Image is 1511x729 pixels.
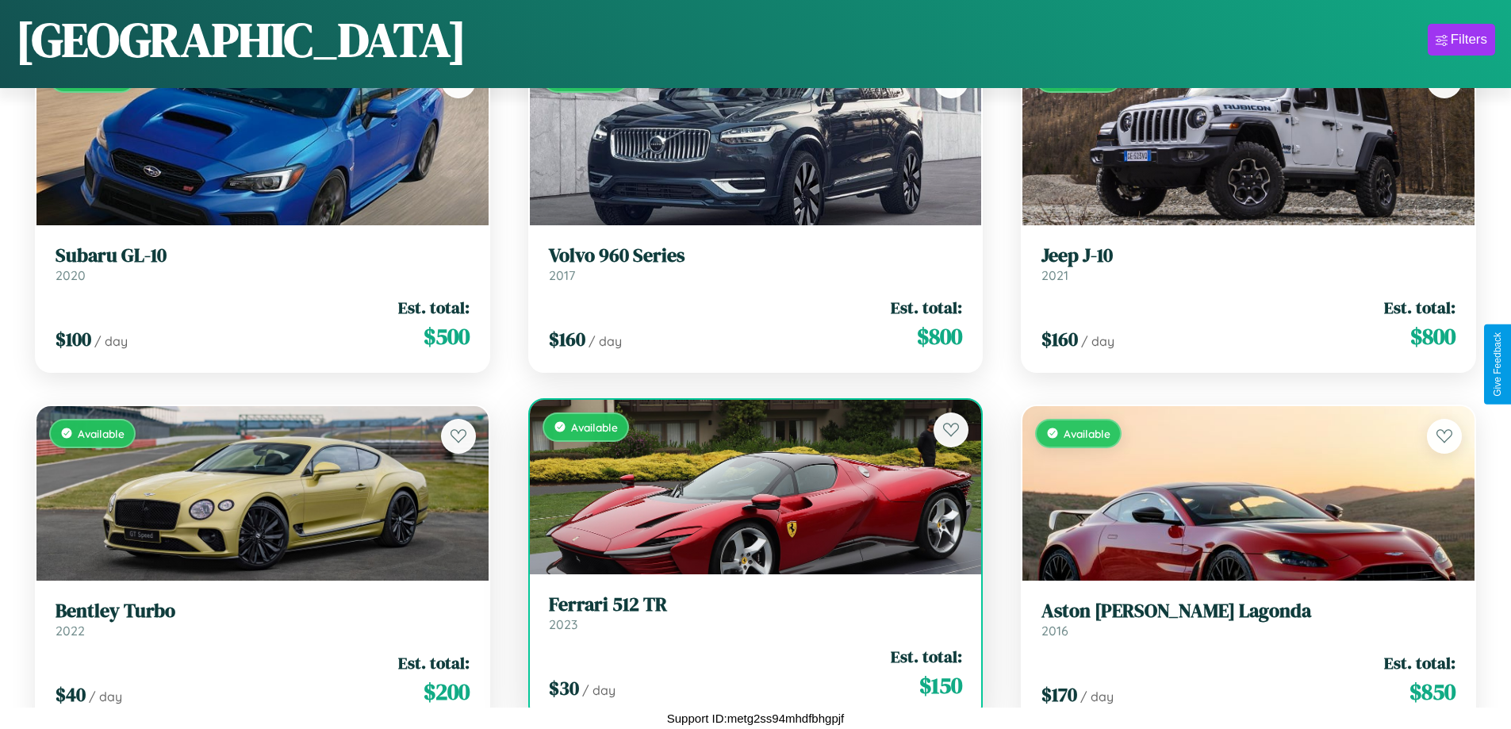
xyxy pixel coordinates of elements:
div: Filters [1451,32,1487,48]
span: / day [89,689,122,704]
h1: [GEOGRAPHIC_DATA] [16,7,466,72]
h3: Subaru GL-10 [56,244,470,267]
span: 2022 [56,623,85,639]
span: / day [94,333,128,349]
a: Ferrari 512 TR2023 [549,593,963,632]
span: $ 800 [1410,320,1455,352]
span: $ 800 [917,320,962,352]
button: Filters [1428,24,1495,56]
span: $ 850 [1409,676,1455,708]
span: $ 100 [56,326,91,352]
span: Est. total: [398,296,470,319]
a: Jeep J-102021 [1041,244,1455,283]
h3: Ferrari 512 TR [549,593,963,616]
a: Subaru GL-102020 [56,244,470,283]
span: $ 150 [919,670,962,701]
span: $ 500 [424,320,470,352]
span: Est. total: [1384,296,1455,319]
span: / day [1080,689,1114,704]
div: Give Feedback [1492,332,1503,397]
span: $ 30 [549,675,579,701]
span: 2023 [549,616,577,632]
span: $ 160 [549,326,585,352]
a: Aston [PERSON_NAME] Lagonda2016 [1041,600,1455,639]
h3: Jeep J-10 [1041,244,1455,267]
span: $ 170 [1041,681,1077,708]
span: Available [78,427,125,440]
span: $ 40 [56,681,86,708]
span: / day [1081,333,1114,349]
span: $ 160 [1041,326,1078,352]
span: Est. total: [398,651,470,674]
span: Est. total: [891,296,962,319]
span: Est. total: [1384,651,1455,674]
span: 2017 [549,267,575,283]
span: / day [589,333,622,349]
a: Volvo 960 Series2017 [549,244,963,283]
span: Est. total: [891,645,962,668]
span: $ 200 [424,676,470,708]
span: 2016 [1041,623,1068,639]
span: 2020 [56,267,86,283]
span: Available [571,420,618,434]
p: Support ID: metg2ss94mhdfbhgpjf [667,708,844,729]
h3: Aston [PERSON_NAME] Lagonda [1041,600,1455,623]
a: Bentley Turbo2022 [56,600,470,639]
span: Available [1064,427,1110,440]
h3: Bentley Turbo [56,600,470,623]
span: 2021 [1041,267,1068,283]
h3: Volvo 960 Series [549,244,963,267]
span: / day [582,682,616,698]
